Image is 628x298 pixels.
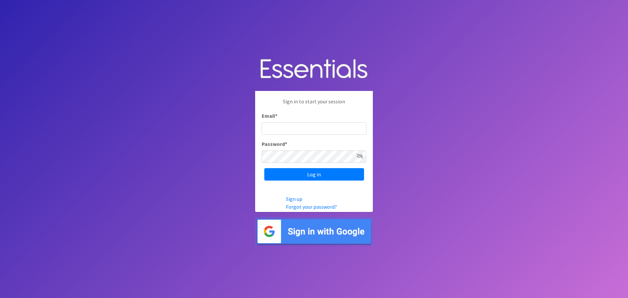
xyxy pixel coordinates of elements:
[262,112,277,120] label: Email
[262,97,366,112] p: Sign in to start your session
[285,141,287,147] abbr: required
[262,140,287,148] label: Password
[255,217,373,246] img: Sign in with Google
[255,52,373,86] img: Human Essentials
[286,196,302,202] a: Sign up
[275,113,277,119] abbr: required
[286,203,337,210] a: Forgot your password?
[264,168,364,181] input: Log in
